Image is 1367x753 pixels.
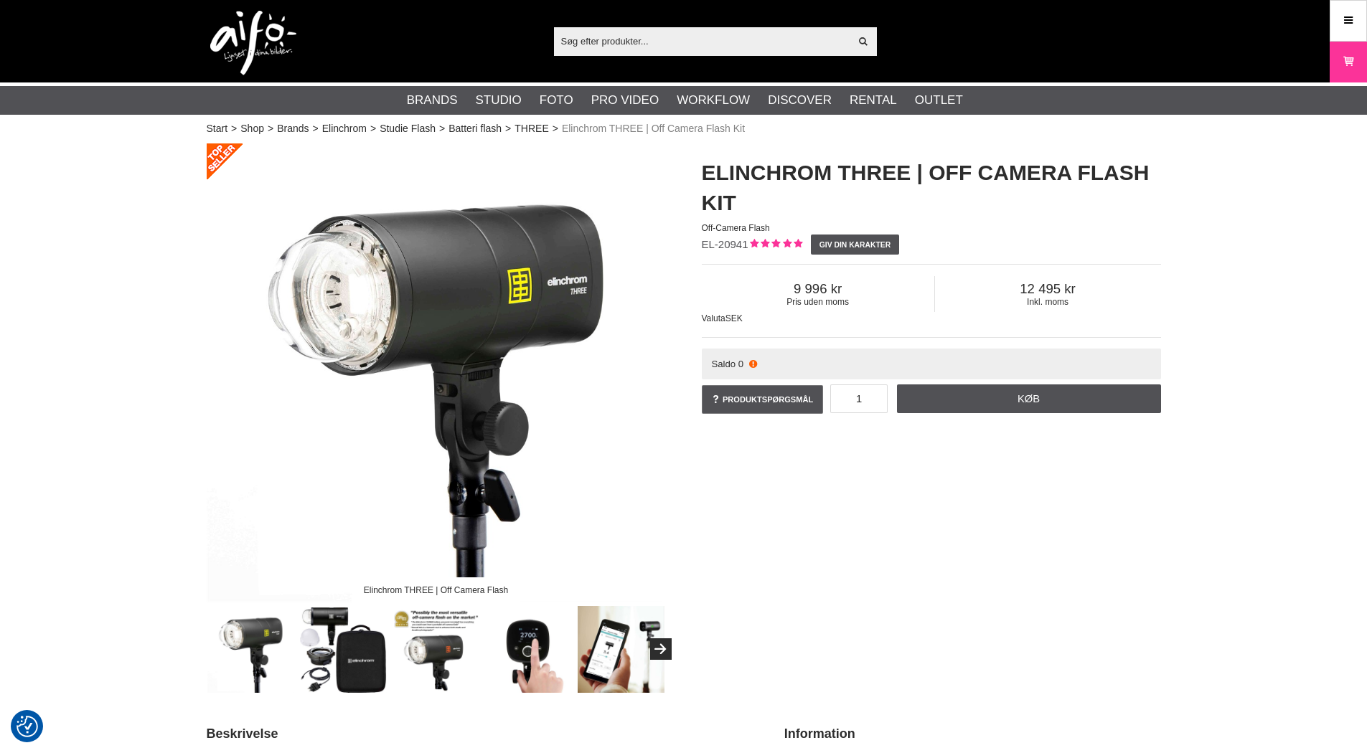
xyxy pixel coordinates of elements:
[17,716,38,737] img: Revisit consent button
[578,606,664,693] img: Elinchrom App
[702,385,824,414] a: Produktspørgsmål
[277,121,309,136] a: Brands
[207,606,294,693] img: Elinchrom THREE | Off Camera Flash
[485,606,572,693] img: Touch screen interface
[935,297,1161,307] span: Inkl. moms
[393,606,479,693] img: Digital Camera World - Elinchrom THREE Review
[476,91,522,110] a: Studio
[207,143,666,602] img: Elinchrom THREE | Off Camera Flash
[702,238,748,250] span: EL-20941
[768,91,832,110] a: Discover
[207,121,228,136] a: Start
[784,725,1161,743] h2: Information
[439,121,445,136] span: >
[515,121,548,136] a: THREE
[935,281,1161,297] span: 12 495
[554,30,850,52] input: Søg efter produkter...
[562,121,745,136] span: Elinchrom THREE | Off Camera Flash Kit
[748,237,802,252] div: Kundebed&#248;mmelse: 5.00
[702,297,934,307] span: Pris uden moms
[897,384,1161,413] a: Køb
[240,121,264,136] a: Shop
[370,121,376,136] span: >
[207,725,748,743] h2: Beskrivelse
[540,91,573,110] a: Foto
[313,121,319,136] span: >
[553,121,558,136] span: >
[650,638,672,660] button: Next
[702,281,934,297] span: 9 996
[915,91,963,110] a: Outlet
[738,359,743,369] span: 0
[702,223,770,233] span: Off-Camera Flash
[747,359,758,369] i: Snart på lager
[677,91,750,110] a: Workflow
[300,606,387,693] img: Elinchrom THREE | Off Camera Flash Kit
[448,121,502,136] a: Batteri flash
[725,313,743,323] span: SEK
[380,121,436,136] a: Studie Flash
[352,577,520,602] div: Elinchrom THREE | Off Camera Flash
[210,11,296,75] img: logo.png
[268,121,273,136] span: >
[711,359,736,369] span: Saldo
[811,235,898,255] a: Giv din karakter
[702,158,1161,218] h1: Elinchrom THREE | Off Camera Flash Kit
[17,714,38,739] button: Samtykkepræferencer
[702,313,725,323] span: Valuta
[850,91,897,110] a: Rental
[591,91,659,110] a: Pro Video
[505,121,511,136] span: >
[322,121,367,136] a: Elinchrom
[407,91,458,110] a: Brands
[231,121,237,136] span: >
